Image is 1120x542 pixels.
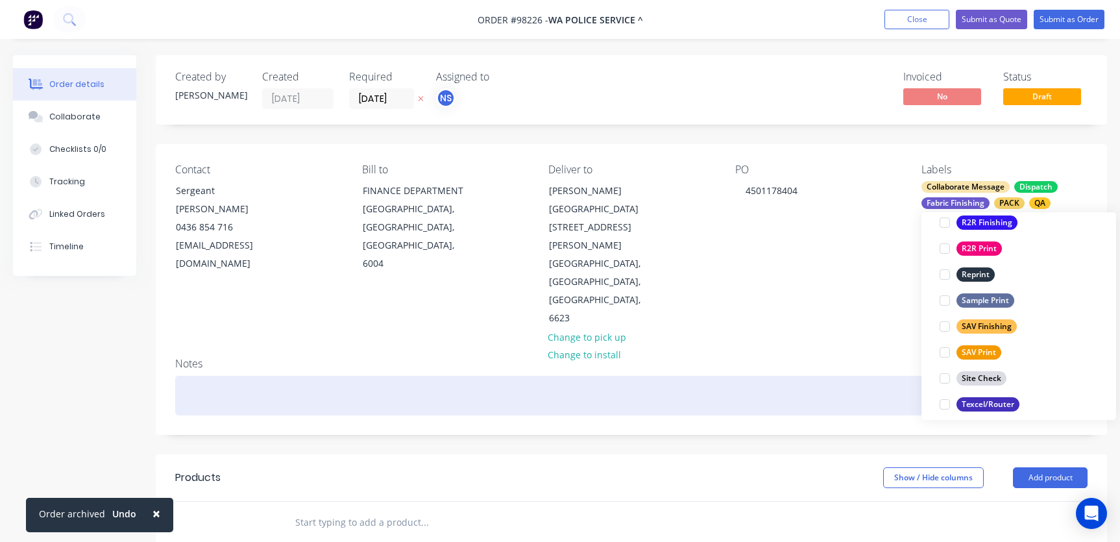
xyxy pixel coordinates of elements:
[23,10,43,29] img: Factory
[1003,71,1088,83] div: Status
[176,236,284,273] div: [EMAIL_ADDRESS][DOMAIN_NAME]
[921,197,990,209] div: Fabric Finishing
[934,395,1025,413] button: Texcel/Router
[362,164,528,176] div: Bill to
[994,197,1025,209] div: PACK
[176,218,284,236] div: 0436 854 716
[1014,181,1058,193] div: Dispatch
[1029,197,1051,209] div: QA
[735,164,901,176] div: PO
[363,182,470,200] div: FINANCE DEPARTMENT
[105,504,143,524] button: Undo
[13,133,136,166] button: Checklists 0/0
[903,71,988,83] div: Invoiced
[538,181,668,328] div: [PERSON_NAME][GEOGRAPHIC_DATA] [STREET_ADDRESS][PERSON_NAME][GEOGRAPHIC_DATA], [GEOGRAPHIC_DATA],...
[13,230,136,263] button: Timeline
[1013,467,1088,488] button: Add product
[934,291,1019,310] button: Sample Print
[436,88,456,108] button: NS
[295,510,554,536] input: Start typing to add a product...
[735,181,808,200] div: 4501178404
[956,397,1019,412] div: Texcel/Router
[956,267,995,282] div: Reprint
[49,241,84,253] div: Timeline
[934,343,1006,362] button: SAV Print
[549,254,657,327] div: [GEOGRAPHIC_DATA], [GEOGRAPHIC_DATA], [GEOGRAPHIC_DATA], 6623
[152,504,160,523] span: ×
[884,10,949,29] button: Close
[956,10,1027,29] button: Submit as Quote
[175,164,341,176] div: Contact
[39,507,105,521] div: Order archived
[140,498,173,529] button: Close
[934,240,1007,258] button: R2R Print
[956,216,1017,230] div: R2R Finishing
[175,470,221,486] div: Products
[541,328,633,345] button: Change to pick up
[49,143,106,155] div: Checklists 0/0
[921,164,1088,176] div: Labels
[349,71,420,83] div: Required
[921,181,1010,193] div: Collaborate Message
[548,164,714,176] div: Deliver to
[176,182,284,218] div: Sergeant [PERSON_NAME]
[436,71,566,83] div: Assigned to
[956,241,1002,256] div: R2R Print
[13,198,136,230] button: Linked Orders
[13,101,136,133] button: Collaborate
[175,71,247,83] div: Created by
[49,208,105,220] div: Linked Orders
[478,14,548,26] span: Order #98226 -
[49,176,85,188] div: Tracking
[934,265,1000,284] button: Reprint
[883,467,984,488] button: Show / Hide columns
[934,317,1022,336] button: SAV Finishing
[956,293,1014,308] div: Sample Print
[1076,498,1107,529] div: Open Intercom Messenger
[541,346,628,363] button: Change to install
[956,371,1006,386] div: Site Check
[165,181,295,273] div: Sergeant [PERSON_NAME]0436 854 716[EMAIL_ADDRESS][DOMAIN_NAME]
[956,319,1017,334] div: SAV Finishing
[956,345,1001,360] div: SAV Print
[363,200,470,273] div: [GEOGRAPHIC_DATA], [GEOGRAPHIC_DATA], [GEOGRAPHIC_DATA], 6004
[49,79,104,90] div: Order details
[549,182,657,254] div: [PERSON_NAME][GEOGRAPHIC_DATA] [STREET_ADDRESS][PERSON_NAME]
[934,214,1023,232] button: R2R Finishing
[175,358,1088,370] div: Notes
[1034,10,1104,29] button: Submit as Order
[1003,88,1081,105] span: Draft
[903,88,981,105] span: No
[175,88,247,102] div: [PERSON_NAME]
[548,14,643,26] span: WA POLICE SERVICE ^
[13,68,136,101] button: Order details
[352,181,481,273] div: FINANCE DEPARTMENT[GEOGRAPHIC_DATA], [GEOGRAPHIC_DATA], [GEOGRAPHIC_DATA], 6004
[262,71,334,83] div: Created
[934,369,1012,388] button: Site Check
[13,166,136,198] button: Tracking
[49,111,101,123] div: Collaborate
